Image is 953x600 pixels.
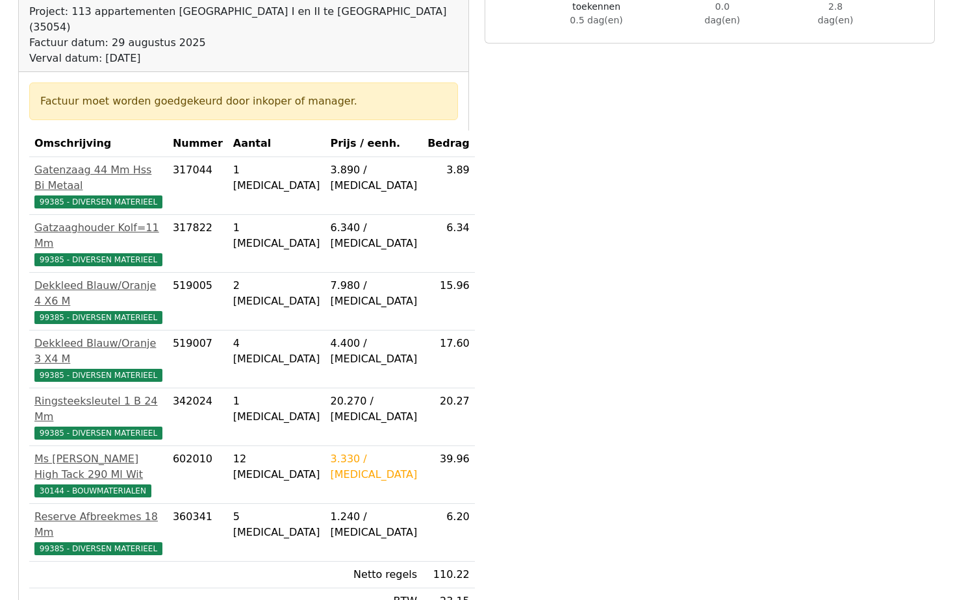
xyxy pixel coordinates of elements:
div: 6.340 / [MEDICAL_DATA] [330,220,417,251]
a: Gatzaaghouder Kolf=11 Mm99385 - DIVERSEN MATERIEEL [34,220,162,267]
th: Omschrijving [29,131,168,157]
th: Aantal [228,131,325,157]
th: Bedrag [422,131,475,157]
span: 99385 - DIVERSEN MATERIEEL [34,369,162,382]
div: Ringsteeksleutel 1 B 24 Mm [34,394,162,425]
td: 15.96 [422,273,475,331]
td: Netto regels [325,562,422,588]
td: 602010 [168,446,228,504]
td: 3.89 [422,157,475,215]
div: 4 [MEDICAL_DATA] [233,336,320,367]
span: 99385 - DIVERSEN MATERIEEL [34,542,162,555]
div: Project: 113 appartementen [GEOGRAPHIC_DATA] I en II te [GEOGRAPHIC_DATA] (35054) [29,4,458,35]
th: Prijs / eenh. [325,131,422,157]
td: 39.96 [422,446,475,504]
a: Reserve Afbreekmes 18 Mm99385 - DIVERSEN MATERIEEL [34,509,162,556]
div: 4.400 / [MEDICAL_DATA] [330,336,417,367]
span: 2.8 dag(en) [818,1,854,25]
div: 1 [MEDICAL_DATA] [233,394,320,425]
td: 317044 [168,157,228,215]
td: 519007 [168,331,228,388]
div: Factuur datum: 29 augustus 2025 [29,35,458,51]
span: 99385 - DIVERSEN MATERIEEL [34,253,162,266]
td: 360341 [168,504,228,562]
span: 99385 - DIVERSEN MATERIEEL [34,427,162,440]
div: 1.240 / [MEDICAL_DATA] [330,509,417,540]
div: Dekkleed Blauw/Oranje 4 X6 M [34,278,162,309]
div: 1 [MEDICAL_DATA] [233,162,320,194]
span: 0.5 dag(en) [570,15,622,25]
div: Gatenzaag 44 Mm Hss Bi Metaal [34,162,162,194]
a: Ms [PERSON_NAME] High Tack 290 Ml Wit30144 - BOUWMATERIALEN [34,451,162,498]
td: 110.22 [422,562,475,588]
a: Dekkleed Blauw/Oranje 4 X6 M99385 - DIVERSEN MATERIEEL [34,278,162,325]
div: 3.890 / [MEDICAL_DATA] [330,162,417,194]
span: 99385 - DIVERSEN MATERIEEL [34,195,162,208]
td: 17.60 [422,331,475,388]
th: Nummer [168,131,228,157]
span: 99385 - DIVERSEN MATERIEEL [34,311,162,324]
div: 7.980 / [MEDICAL_DATA] [330,278,417,309]
div: Verval datum: [DATE] [29,51,458,66]
span: 0.0 dag(en) [705,1,741,25]
td: 6.34 [422,215,475,273]
a: Ringsteeksleutel 1 B 24 Mm99385 - DIVERSEN MATERIEEL [34,394,162,440]
div: 3.330 / [MEDICAL_DATA] [330,451,417,482]
td: 519005 [168,273,228,331]
div: 12 [MEDICAL_DATA] [233,451,320,482]
div: 2 [MEDICAL_DATA] [233,278,320,309]
td: 20.27 [422,388,475,446]
a: Gatenzaag 44 Mm Hss Bi Metaal99385 - DIVERSEN MATERIEEL [34,162,162,209]
td: 6.20 [422,504,475,562]
div: 20.270 / [MEDICAL_DATA] [330,394,417,425]
span: 30144 - BOUWMATERIALEN [34,484,151,497]
div: Gatzaaghouder Kolf=11 Mm [34,220,162,251]
div: Reserve Afbreekmes 18 Mm [34,509,162,540]
td: 342024 [168,388,228,446]
div: Dekkleed Blauw/Oranje 3 X4 M [34,336,162,367]
div: 1 [MEDICAL_DATA] [233,220,320,251]
a: Dekkleed Blauw/Oranje 3 X4 M99385 - DIVERSEN MATERIEEL [34,336,162,382]
div: Factuur moet worden goedgekeurd door inkoper of manager. [40,94,447,109]
td: 317822 [168,215,228,273]
div: Ms [PERSON_NAME] High Tack 290 Ml Wit [34,451,162,482]
div: 5 [MEDICAL_DATA] [233,509,320,540]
